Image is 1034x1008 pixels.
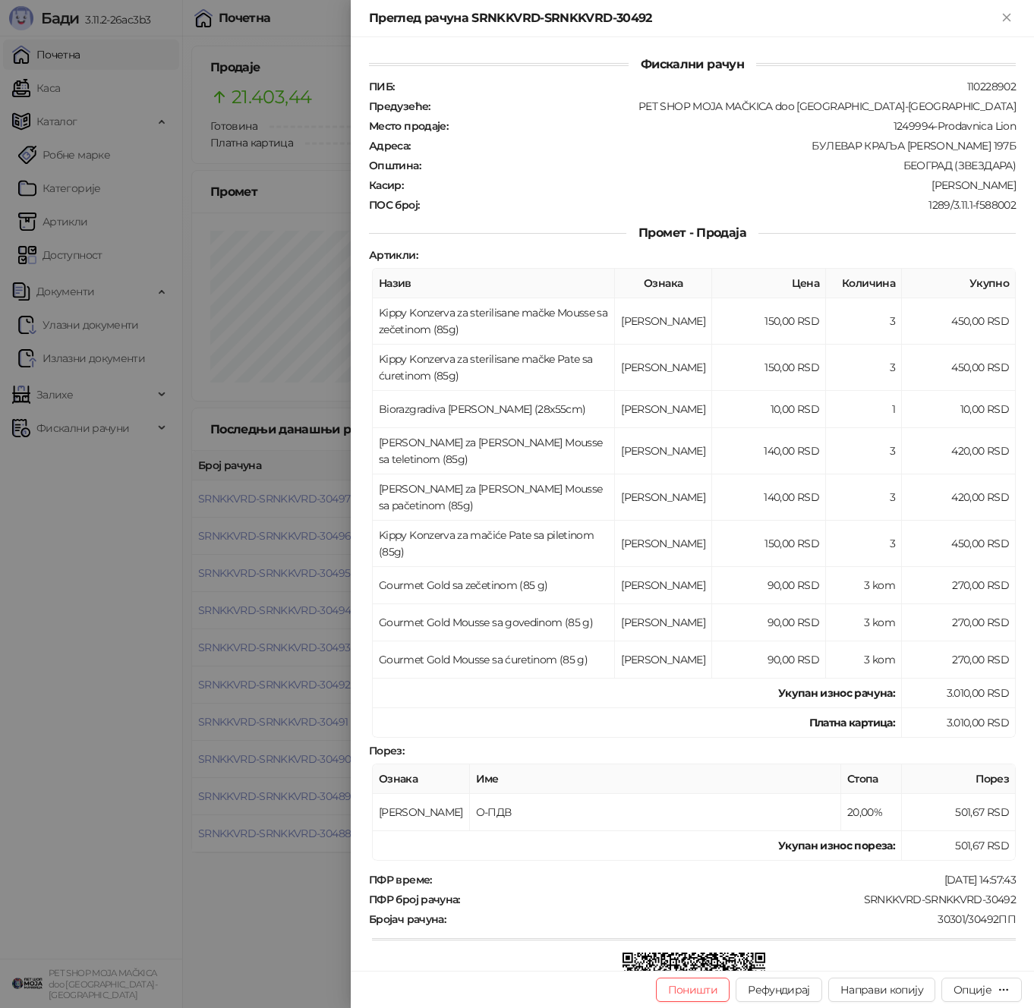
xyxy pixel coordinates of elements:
div: 110228902 [396,80,1017,93]
td: 150,00 RSD [712,521,826,567]
td: Gourmet Gold sa zečetinom (85 g) [373,567,615,604]
td: 140,00 RSD [712,474,826,521]
strong: Укупан износ рачуна : [778,686,895,700]
th: Ознака [615,269,712,298]
strong: Порез : [369,744,404,758]
div: 1249994-Prodavnica Lion [449,119,1017,133]
strong: Општина : [369,159,421,172]
div: БУЛЕВАР КРАЉА [PERSON_NAME] 197Б [412,139,1017,153]
div: [DATE] 14:57:43 [433,873,1017,887]
td: Kippy Konzerva za sterilisane mačke Mousse sa zečetinom (85g) [373,298,615,345]
th: Цена [712,269,826,298]
div: 30301/30492ПП [447,912,1017,926]
th: Име [470,764,841,794]
strong: Касир : [369,178,403,192]
td: 450,00 RSD [902,345,1016,391]
strong: Артикли : [369,248,418,262]
th: Назив [373,269,615,298]
td: 420,00 RSD [902,428,1016,474]
span: Направи копију [840,983,923,997]
td: 10,00 RSD [902,391,1016,428]
td: Gourmet Gold Mousse sa govedinom (85 g) [373,604,615,641]
div: PET SHOP MOJA MAČKICA doo [GEOGRAPHIC_DATA]-[GEOGRAPHIC_DATA] [432,99,1017,113]
button: Поништи [656,978,730,1002]
td: 501,67 RSD [902,794,1016,831]
div: SRNKKVRD-SRNKKVRD-30492 [462,893,1017,906]
div: Преглед рачуна SRNKKVRD-SRNKKVRD-30492 [369,9,998,27]
td: 270,00 RSD [902,567,1016,604]
td: [PERSON_NAME] [615,567,712,604]
strong: Укупан износ пореза: [778,839,895,852]
button: Close [998,9,1016,27]
td: 3 [826,298,902,345]
button: Рефундирај [736,978,822,1002]
td: [PERSON_NAME] [615,428,712,474]
div: Опције [954,983,991,997]
td: 90,00 RSD [712,604,826,641]
strong: Адреса : [369,139,411,153]
td: 10,00 RSD [712,391,826,428]
td: 3.010,00 RSD [902,708,1016,738]
td: 450,00 RSD [902,298,1016,345]
td: 90,00 RSD [712,641,826,679]
th: Стопа [841,764,902,794]
td: 3 [826,474,902,521]
td: Kippy Konzerva za sterilisane mačke Pate sa ćuretinom (85g) [373,345,615,391]
td: 270,00 RSD [902,604,1016,641]
th: Ознака [373,764,470,794]
td: 150,00 RSD [712,298,826,345]
td: 1 [826,391,902,428]
td: Biorazgradiva [PERSON_NAME] (28x55cm) [373,391,615,428]
td: [PERSON_NAME] za [PERSON_NAME] Mousse sa pačetinom (85g) [373,474,615,521]
td: 270,00 RSD [902,641,1016,679]
td: [PERSON_NAME] [615,474,712,521]
span: Фискални рачун [629,57,756,71]
strong: Бројач рачуна : [369,912,446,926]
td: 3 kom [826,641,902,679]
td: 3 kom [826,604,902,641]
td: 3 [826,428,902,474]
strong: ПФР време : [369,873,432,887]
td: 3 [826,521,902,567]
td: [PERSON_NAME] [615,521,712,567]
td: [PERSON_NAME] [615,641,712,679]
div: 1289/3.11.1-f588002 [421,198,1017,212]
td: 150,00 RSD [712,345,826,391]
strong: Место продаје : [369,119,448,133]
td: Gourmet Gold Mousse sa ćuretinom (85 g) [373,641,615,679]
td: 90,00 RSD [712,567,826,604]
th: Укупно [902,269,1016,298]
div: [PERSON_NAME] [405,178,1017,192]
td: 140,00 RSD [712,428,826,474]
strong: Предузеће : [369,99,430,113]
td: [PERSON_NAME] za [PERSON_NAME] Mousse sa teletinom (85g) [373,428,615,474]
td: 450,00 RSD [902,521,1016,567]
td: 420,00 RSD [902,474,1016,521]
td: [PERSON_NAME] [615,391,712,428]
td: 3 [826,345,902,391]
td: [PERSON_NAME] [615,604,712,641]
td: 20,00% [841,794,902,831]
strong: ПФР број рачуна : [369,893,460,906]
th: Количина [826,269,902,298]
strong: ПИБ : [369,80,394,93]
button: Направи копију [828,978,935,1002]
td: [PERSON_NAME] [615,298,712,345]
td: Kippy Konzerva za mačiće Pate sa piletinom (85g) [373,521,615,567]
div: БЕОГРАД (ЗВЕЗДАРА) [422,159,1017,172]
td: О-ПДВ [470,794,841,831]
span: Промет - Продаја [626,225,758,240]
th: Порез [902,764,1016,794]
strong: Платна картица : [809,716,895,729]
button: Опције [941,978,1022,1002]
strong: ПОС број : [369,198,419,212]
td: 501,67 RSD [902,831,1016,861]
td: [PERSON_NAME] [615,345,712,391]
td: [PERSON_NAME] [373,794,470,831]
td: 3 kom [826,567,902,604]
td: 3.010,00 RSD [902,679,1016,708]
